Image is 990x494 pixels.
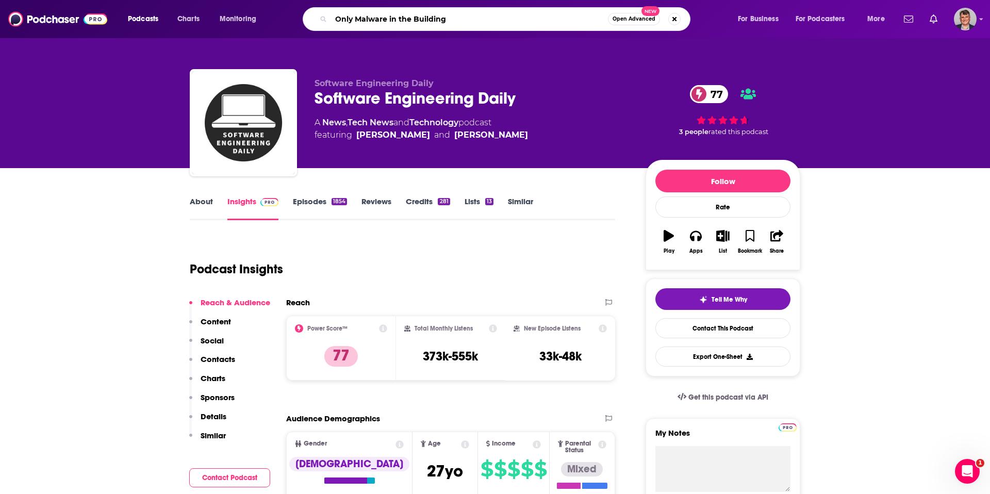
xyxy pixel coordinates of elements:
button: Social [189,336,224,355]
span: $ [534,461,547,477]
a: Charts [171,11,206,27]
a: InsightsPodchaser Pro [227,196,278,220]
span: 1 [976,459,984,467]
button: Charts [189,373,225,392]
span: Software Engineering Daily [315,78,434,88]
div: 281 [438,198,450,205]
h3: 33k-48k [539,349,582,364]
a: News [322,118,346,127]
button: Contact Podcast [189,468,270,487]
iframe: Intercom live chat [955,459,980,484]
span: rated this podcast [708,128,768,136]
div: 13 [485,198,493,205]
button: Export One-Sheet [655,347,790,367]
span: Open Advanced [613,17,655,22]
h2: Power Score™ [307,325,348,332]
div: Play [664,248,674,254]
button: Sponsors [189,392,235,411]
p: Contacts [201,354,235,364]
button: Bookmark [736,223,763,260]
p: Details [201,411,226,421]
button: Contacts [189,354,235,373]
div: [DEMOGRAPHIC_DATA] [289,457,409,471]
span: Podcasts [128,12,158,26]
p: Social [201,336,224,345]
span: Tell Me Why [712,295,747,304]
button: tell me why sparkleTell Me Why [655,288,790,310]
h2: Total Monthly Listens [415,325,473,332]
span: featuring [315,129,528,141]
span: New [641,6,660,16]
img: User Profile [954,8,977,30]
img: Podchaser Pro [260,198,278,206]
img: Software Engineering Daily [192,71,295,174]
span: $ [521,461,533,477]
span: For Podcasters [796,12,845,26]
label: My Notes [655,428,790,446]
div: 77 3 peoplerated this podcast [646,78,800,142]
button: Similar [189,431,226,450]
div: Mixed [561,462,603,476]
h2: Audience Demographics [286,414,380,423]
img: tell me why sparkle [699,295,707,304]
span: Age [428,440,441,447]
div: List [719,248,727,254]
a: Lee Atchison [356,129,430,141]
a: Jeffrey Meyerson [454,129,528,141]
a: Show notifications dropdown [926,10,942,28]
button: open menu [789,11,860,27]
span: Logged in as AndyShane [954,8,977,30]
a: Episodes1854 [293,196,347,220]
a: Lists13 [465,196,493,220]
a: Tech News [348,118,393,127]
span: and [434,129,450,141]
a: Show notifications dropdown [900,10,917,28]
span: Gender [304,440,327,447]
button: List [709,223,736,260]
img: Podchaser - Follow, Share and Rate Podcasts [8,9,107,29]
span: Charts [177,12,200,26]
span: 77 [700,85,728,103]
span: , [346,118,348,127]
a: Technology [409,118,458,127]
button: open menu [121,11,172,27]
button: Play [655,223,682,260]
a: About [190,196,213,220]
span: Income [492,440,516,447]
div: Apps [689,248,703,254]
a: Credits281 [406,196,450,220]
button: Share [764,223,790,260]
h2: New Episode Listens [524,325,581,332]
button: Details [189,411,226,431]
span: $ [494,461,506,477]
div: Search podcasts, credits, & more... [312,7,700,31]
h3: 373k-555k [423,349,478,364]
button: Apps [682,223,709,260]
span: Get this podcast via API [688,393,768,402]
a: Contact This Podcast [655,318,790,338]
div: Bookmark [738,248,762,254]
span: and [393,118,409,127]
button: Follow [655,170,790,192]
button: open menu [212,11,270,27]
button: open menu [731,11,791,27]
p: Sponsors [201,392,235,402]
p: 77 [324,346,358,367]
p: Similar [201,431,226,440]
a: Pro website [779,422,797,432]
h2: Reach [286,298,310,307]
div: A podcast [315,117,528,141]
a: Get this podcast via API [669,385,777,410]
button: open menu [860,11,898,27]
span: For Business [738,12,779,26]
span: 27 yo [427,461,463,481]
button: Content [189,317,231,336]
p: Content [201,317,231,326]
div: 1854 [332,198,347,205]
span: $ [507,461,520,477]
span: Monitoring [220,12,256,26]
p: Reach & Audience [201,298,270,307]
span: $ [481,461,493,477]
